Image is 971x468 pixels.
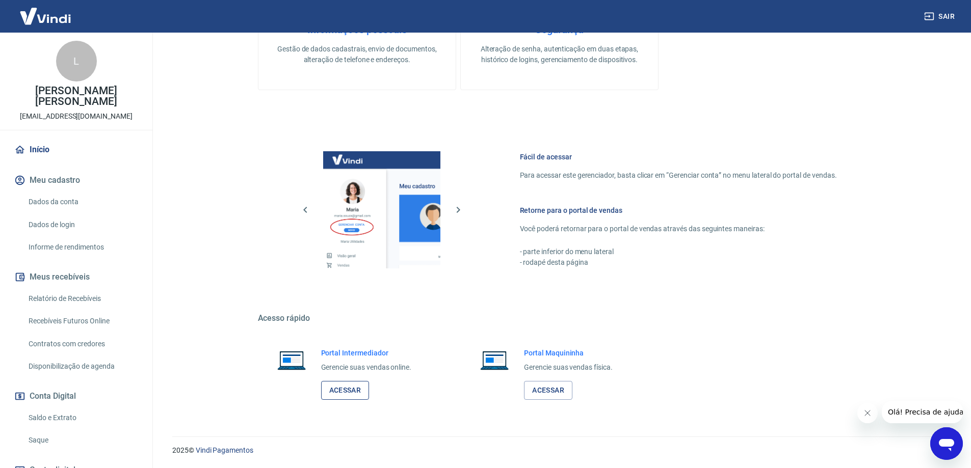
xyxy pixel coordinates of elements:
button: Meu cadastro [12,169,140,191]
a: Saldo e Extrato [24,407,140,428]
h6: Portal Intermediador [321,348,412,358]
a: Acessar [524,381,572,400]
p: Gerencie suas vendas online. [321,362,412,373]
p: Para acessar este gerenciador, basta clicar em “Gerenciar conta” no menu lateral do portal de ven... [520,170,837,181]
h6: Retorne para o portal de vendas [520,205,837,215]
p: [EMAIL_ADDRESS][DOMAIN_NAME] [20,111,133,122]
p: Gerencie suas vendas física. [524,362,613,373]
p: 2025 © [172,445,947,456]
img: Imagem de um notebook aberto [270,348,313,372]
a: Saque [24,430,140,451]
div: L [56,41,97,81]
a: Vindi Pagamentos [196,446,253,454]
iframe: Botão para abrir a janela de mensagens [930,427,963,460]
p: Alteração de senha, autenticação em duas etapas, histórico de logins, gerenciamento de dispositivos. [477,44,642,65]
a: Relatório de Recebíveis [24,288,140,309]
a: Contratos com credores [24,334,140,354]
span: Olá! Precisa de ajuda? [6,7,86,15]
img: Imagem da dashboard mostrando o botão de gerenciar conta na sidebar no lado esquerdo [323,151,440,268]
p: - parte inferior do menu lateral [520,246,837,257]
h6: Portal Maquininha [524,348,613,358]
p: Gestão de dados cadastrais, envio de documentos, alteração de telefone e endereços. [275,44,439,65]
button: Sair [922,7,959,26]
h6: Fácil de acessar [520,152,837,162]
a: Informe de rendimentos [24,237,140,258]
p: - rodapé desta página [520,257,837,268]
button: Conta Digital [12,385,140,407]
a: Acessar [321,381,370,400]
img: Imagem de um notebook aberto [473,348,516,372]
a: Disponibilização de agenda [24,356,140,377]
a: Recebíveis Futuros Online [24,311,140,332]
h5: Acesso rápido [258,313,861,323]
a: Dados de login [24,214,140,235]
p: [PERSON_NAME] [PERSON_NAME] [8,86,144,107]
iframe: Fechar mensagem [857,403,878,423]
a: Dados da conta [24,191,140,212]
iframe: Mensagem da empresa [882,401,963,423]
p: Você poderá retornar para o portal de vendas através das seguintes maneiras: [520,224,837,234]
img: Vindi [12,1,78,32]
button: Meus recebíveis [12,266,140,288]
a: Início [12,139,140,161]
